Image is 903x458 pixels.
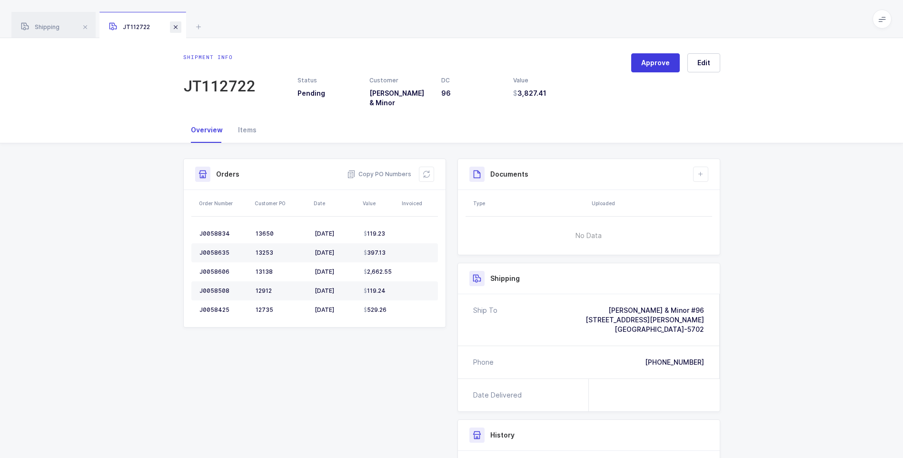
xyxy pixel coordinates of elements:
[592,199,709,207] div: Uploaded
[199,268,248,276] div: J0058606
[315,268,356,276] div: [DATE]
[473,390,526,400] div: Date Delivered
[513,89,546,98] span: 3,827.41
[199,199,249,207] div: Order Number
[256,230,307,238] div: 13650
[585,315,704,325] div: [STREET_ADDRESS][PERSON_NAME]
[441,76,502,85] div: DC
[183,117,230,143] div: Overview
[298,76,358,85] div: Status
[199,249,248,257] div: J0058635
[402,199,435,207] div: Invoiced
[230,117,264,143] div: Items
[314,199,357,207] div: Date
[369,89,430,108] h3: [PERSON_NAME] & Minor
[473,306,497,334] div: Ship To
[364,306,387,314] span: 529.26
[687,53,720,72] button: Edit
[369,76,430,85] div: Customer
[364,287,386,295] span: 119.24
[645,358,704,367] div: [PHONE_NUMBER]
[347,169,411,179] button: Copy PO Numbers
[256,249,307,257] div: 13253
[490,430,515,440] h3: History
[490,169,528,179] h3: Documents
[183,53,256,61] div: Shipment info
[364,268,392,276] span: 2,662.55
[473,199,586,207] div: Type
[199,230,248,238] div: J0058834
[21,23,60,30] span: Shipping
[697,58,710,68] span: Edit
[441,89,502,98] h3: 96
[364,249,386,257] span: 397.13
[615,325,704,333] span: [GEOGRAPHIC_DATA]-5702
[256,268,307,276] div: 13138
[199,306,248,314] div: J0058425
[216,169,239,179] h3: Orders
[513,76,574,85] div: Value
[315,287,356,295] div: [DATE]
[199,287,248,295] div: J0058508
[585,306,704,315] div: [PERSON_NAME] & Minor #96
[315,306,356,314] div: [DATE]
[298,89,358,98] h3: Pending
[315,230,356,238] div: [DATE]
[363,199,396,207] div: Value
[631,53,680,72] button: Approve
[109,23,150,30] span: JT112722
[364,230,385,238] span: 119.23
[527,221,650,250] span: No Data
[490,274,520,283] h3: Shipping
[315,249,356,257] div: [DATE]
[473,358,494,367] div: Phone
[641,58,670,68] span: Approve
[256,287,307,295] div: 12912
[256,306,307,314] div: 12735
[255,199,308,207] div: Customer PO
